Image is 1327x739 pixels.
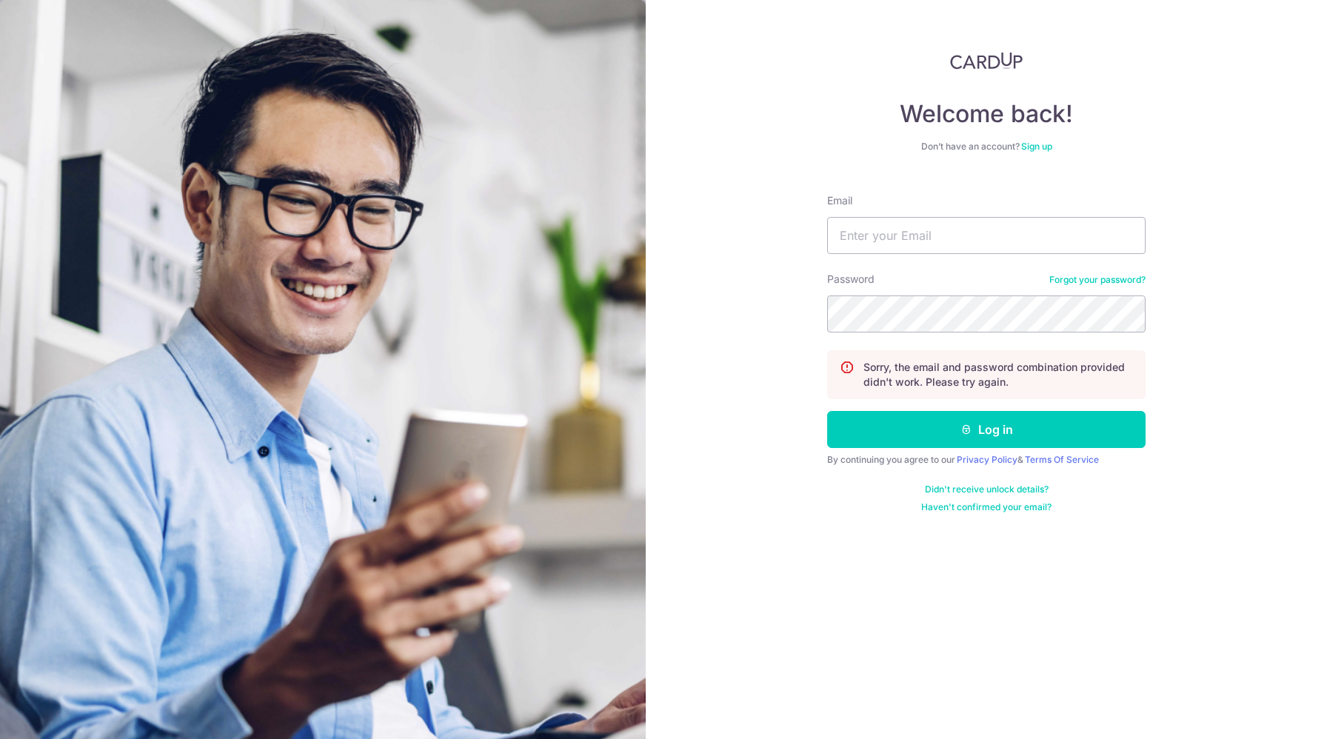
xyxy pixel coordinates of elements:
input: Enter your Email [827,217,1146,254]
img: CardUp Logo [950,52,1023,70]
label: Email [827,193,852,208]
div: By continuing you agree to our & [827,454,1146,466]
a: Terms Of Service [1025,454,1099,465]
a: Forgot your password? [1049,274,1146,286]
label: Password [827,272,875,287]
button: Log in [827,411,1146,448]
a: Didn't receive unlock details? [925,484,1049,495]
a: Sign up [1021,141,1052,152]
a: Haven't confirmed your email? [921,501,1052,513]
p: Sorry, the email and password combination provided didn't work. Please try again. [863,360,1133,389]
div: Don’t have an account? [827,141,1146,153]
h4: Welcome back! [827,99,1146,129]
a: Privacy Policy [957,454,1017,465]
